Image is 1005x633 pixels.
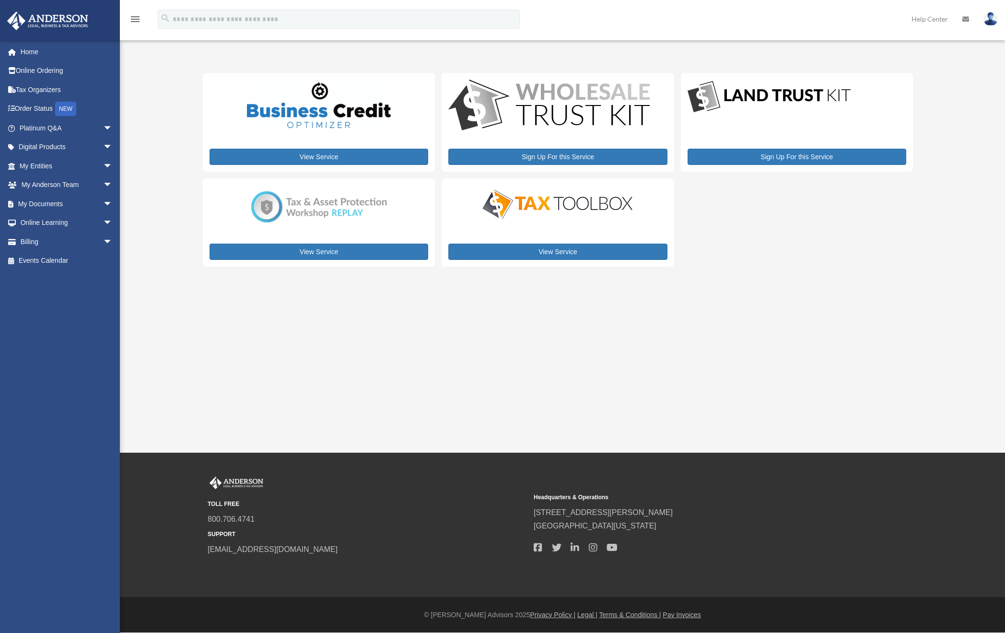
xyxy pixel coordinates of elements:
[7,156,127,176] a: My Entitiesarrow_drop_down
[577,611,597,619] a: Legal |
[663,611,701,619] a: Pay Invoices
[534,522,656,530] a: [GEOGRAPHIC_DATA][US_STATE]
[120,609,1005,621] div: © [PERSON_NAME] Advisors 2025
[103,213,122,233] span: arrow_drop_down
[530,611,576,619] a: Privacy Policy |
[534,492,853,503] small: Headquarters & Operations
[208,545,338,553] a: [EMAIL_ADDRESS][DOMAIN_NAME]
[160,13,171,23] i: search
[208,529,527,539] small: SUPPORT
[129,13,141,25] i: menu
[103,138,122,157] span: arrow_drop_down
[7,138,122,157] a: Digital Productsarrow_drop_down
[7,232,127,251] a: Billingarrow_drop_down
[208,515,255,523] a: 800.706.4741
[7,213,127,233] a: Online Learningarrow_drop_down
[7,176,127,195] a: My Anderson Teamarrow_drop_down
[448,149,667,165] a: Sign Up For this Service
[7,61,127,81] a: Online Ordering
[103,118,122,138] span: arrow_drop_down
[7,42,127,61] a: Home
[103,194,122,214] span: arrow_drop_down
[534,508,673,516] a: [STREET_ADDRESS][PERSON_NAME]
[7,118,127,138] a: Platinum Q&Aarrow_drop_down
[210,244,428,260] a: View Service
[599,611,661,619] a: Terms & Conditions |
[983,12,998,26] img: User Pic
[448,244,667,260] a: View Service
[7,251,127,270] a: Events Calendar
[210,149,428,165] a: View Service
[688,149,906,165] a: Sign Up For this Service
[7,80,127,99] a: Tax Organizers
[103,176,122,195] span: arrow_drop_down
[7,194,127,213] a: My Documentsarrow_drop_down
[55,102,76,116] div: NEW
[7,99,127,119] a: Order StatusNEW
[129,17,141,25] a: menu
[208,477,265,489] img: Anderson Advisors Platinum Portal
[208,499,527,509] small: TOLL FREE
[103,156,122,176] span: arrow_drop_down
[688,80,851,115] img: LandTrust_lgo-1.jpg
[4,12,91,30] img: Anderson Advisors Platinum Portal
[103,232,122,252] span: arrow_drop_down
[448,80,650,133] img: WS-Trust-Kit-lgo-1.jpg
